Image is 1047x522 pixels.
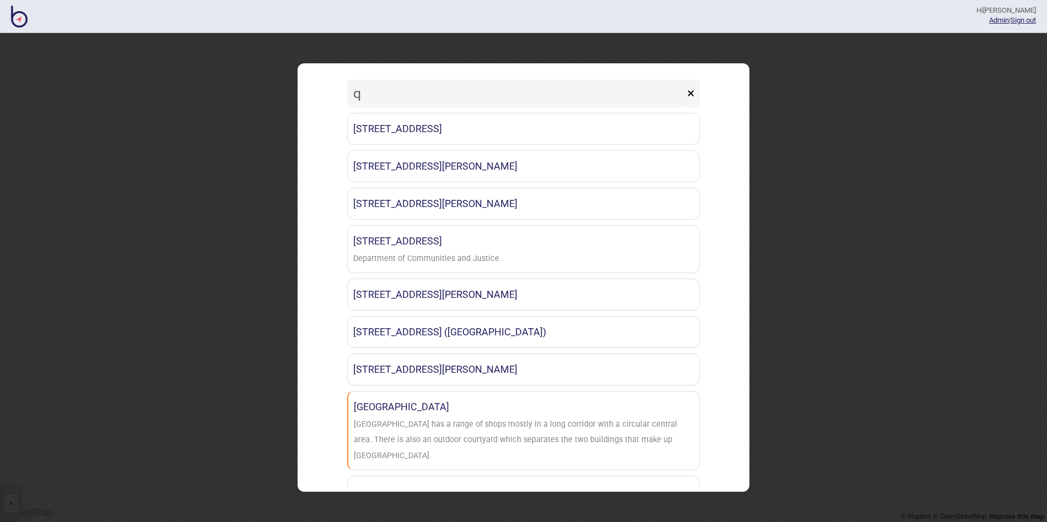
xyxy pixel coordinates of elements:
a: Admin [989,16,1009,24]
a: [STREET_ADDRESS][PERSON_NAME] [347,150,700,182]
div: Hi [PERSON_NAME] [976,6,1036,15]
a: [STREET_ADDRESS][PERSON_NAME] [347,279,700,311]
input: Search locations by tag + name [347,80,684,107]
a: [STREET_ADDRESS][PERSON_NAME] [347,188,700,220]
button: Sign out [1011,16,1036,24]
div: Department of Communities and Justice [353,251,499,267]
div: Barkly Square has a range of shops mostly in a long corridor with a circular central area. There ... [354,417,694,464]
span: | [989,16,1011,24]
a: [STREET_ADDRESS]Department of Communities and Justice [347,225,700,273]
a: [STREET_ADDRESS] [347,113,700,145]
a: [GEOGRAPHIC_DATA][GEOGRAPHIC_DATA] has a range of shops mostly in a long corridor with a circular... [347,391,700,470]
a: [STREET_ADDRESS] ([GEOGRAPHIC_DATA]) [347,316,700,348]
a: [STREET_ADDRESS][PERSON_NAME] [347,354,700,385]
button: × [682,80,700,107]
img: BindiMaps CMS [11,6,28,28]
